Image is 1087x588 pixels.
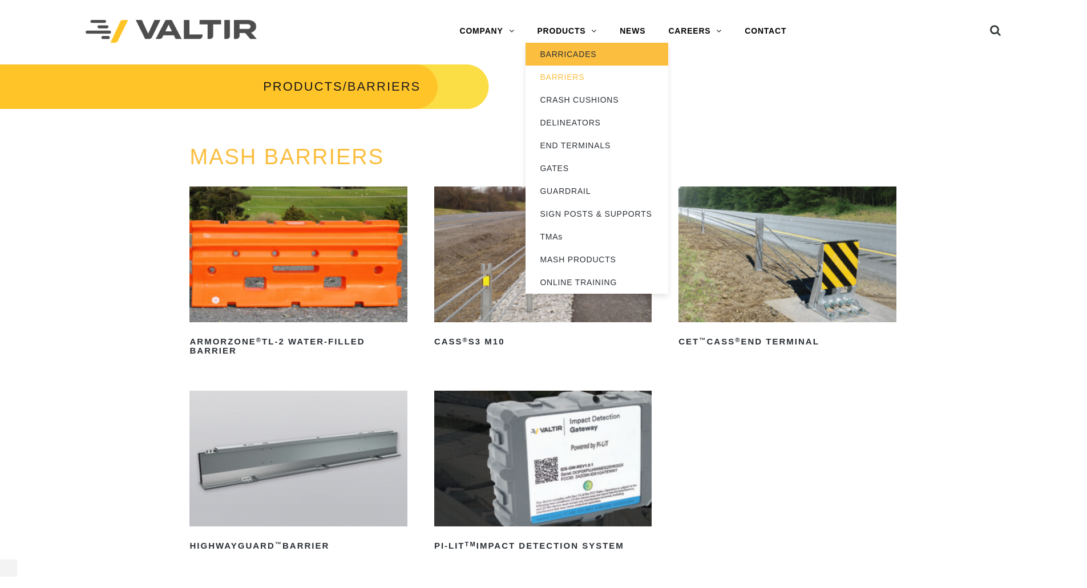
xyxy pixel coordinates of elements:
[526,202,668,225] a: SIGN POSTS & SUPPORTS
[526,43,668,66] a: BARRICADES
[526,88,668,111] a: CRASH CUSHIONS
[526,271,668,294] a: ONLINE TRAINING
[526,134,668,157] a: END TERMINALS
[526,111,668,134] a: DELINEATORS
[526,157,668,180] a: GATES
[526,180,668,202] a: GUARDRAIL
[526,66,668,88] a: BARRIERS
[526,225,668,248] a: TMAs
[526,248,668,271] a: MASH PRODUCTS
